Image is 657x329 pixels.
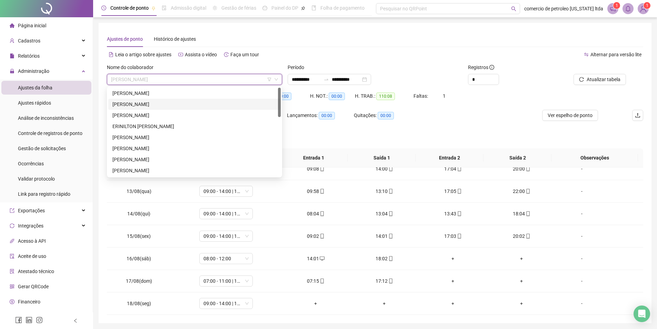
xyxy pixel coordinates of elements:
span: swap-right [323,77,329,82]
div: - [561,300,602,307]
span: filter [267,77,271,81]
span: comercio de petroleo [US_STATE] ltda [524,5,603,12]
span: Validar protocolo [18,176,55,182]
span: 15/08(sex) [127,233,151,239]
span: desktop [319,256,325,261]
span: youtube [178,52,183,57]
span: Folha de pagamento [320,5,365,11]
span: mobile [456,166,462,171]
img: 73580 [638,3,648,14]
div: [PERSON_NAME] [112,89,277,97]
span: mobile [388,189,393,194]
div: - [561,187,602,195]
div: ANTONIO RAIMUNDO DE OLIVEIRA [108,88,281,99]
span: Ocorrências [18,161,44,166]
span: 00:00 [319,112,335,119]
span: mobile [319,211,325,216]
span: 00:00 [329,93,345,100]
button: Ver espelho de ponto [542,110,598,121]
span: Gestão de férias [221,5,256,11]
span: 09:00 - 14:00 | 17:00 - 20:00 [203,298,249,309]
span: mobile [388,234,393,239]
th: Saída 2 [484,148,551,167]
span: 00:00 [275,93,291,100]
span: Controle de registros de ponto [18,130,82,136]
span: mobile [388,256,393,261]
span: 09:00 - 14:00 | 17:00 - 20:00 [203,186,249,196]
span: Ver espelho de ponto [548,112,593,119]
span: Leia o artigo sobre ajustes [115,52,171,57]
div: [PERSON_NAME] [112,134,277,141]
span: Administração [18,68,49,74]
span: Acesso à API [18,238,46,244]
span: Exportações [18,208,45,213]
span: 1 [443,93,446,99]
div: Open Intercom Messenger [634,306,650,322]
span: 110:08 [376,93,395,100]
div: + [287,300,345,307]
span: export [10,208,14,213]
span: Integrações [18,223,43,229]
span: Atestado técnico [18,269,54,274]
span: history [224,52,229,57]
div: Quitações: [354,112,421,119]
span: 09:00 - 14:00 | 17:00 - 20:00 [203,209,249,219]
span: mobile [525,211,530,216]
div: - [561,232,602,240]
span: 07:00 - 11:00 | 13:00 - 17:00 [203,276,249,286]
div: 18:02 [356,255,413,262]
div: - [561,255,602,262]
button: Atualizar tabela [574,74,626,85]
span: 00:00 [378,112,394,119]
span: lock [10,69,14,74]
th: Observações [551,148,638,167]
span: pushpin [301,6,305,10]
div: + [493,277,550,285]
span: file-text [109,52,113,57]
th: Entrada 2 [416,148,484,167]
span: mobile [319,166,325,171]
span: Cadastros [18,38,40,43]
div: 14:01 [287,255,345,262]
div: + [493,300,550,307]
div: 17:12 [356,277,413,285]
div: 09:02 [287,232,345,240]
span: mobile [525,166,530,171]
span: 13/08(qua) [127,188,151,194]
span: api [10,239,14,243]
span: Histórico de ajustes [154,36,196,42]
span: Ajustes rápidos [18,100,51,106]
div: [PERSON_NAME] [112,145,277,152]
div: FRANCISCO DE ASSIS MELO [108,132,281,143]
div: [PERSON_NAME] [112,156,277,163]
span: Aceite de uso [18,253,46,259]
span: 18/08(seg) [127,301,151,306]
span: Admissão digital [171,5,206,11]
span: pushpin [151,6,156,10]
span: 08:00 - 12:00 [203,253,249,264]
span: to [323,77,329,82]
span: mobile [388,166,393,171]
span: file [10,54,14,58]
div: 08:04 [287,210,345,217]
span: linkedin [26,317,32,323]
div: 17:04 [424,165,482,173]
div: 13:43 [424,210,482,217]
span: 1 [646,3,648,8]
span: Observações [557,154,633,162]
div: + [356,300,413,307]
span: Faltas: [414,93,429,99]
span: swap [584,52,589,57]
th: Saída 1 [348,148,416,167]
span: 09:00 - 14:00 | 17:00 - 20:00 [203,231,249,241]
sup: 1 [613,2,620,9]
div: 17:03 [424,232,482,240]
div: 07:15 [287,277,345,285]
span: facebook [15,317,22,323]
div: HE 3: [265,92,310,100]
span: notification [610,6,616,12]
span: Painel do DP [271,5,298,11]
div: 13:10 [356,187,413,195]
span: Página inicial [18,23,46,28]
span: qrcode [10,284,14,289]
